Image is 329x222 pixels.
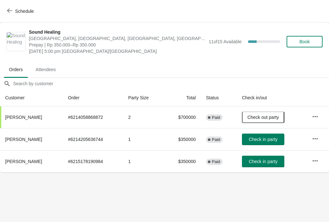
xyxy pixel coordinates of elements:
span: Check in party [249,137,277,142]
th: Party Size [123,89,164,106]
span: [GEOGRAPHIC_DATA], [GEOGRAPHIC_DATA], [GEOGRAPHIC_DATA], [GEOGRAPHIC_DATA], [GEOGRAPHIC_DATA] [29,35,205,42]
button: Check in party [242,134,284,145]
button: Check out party [242,111,284,123]
td: 2 [123,106,164,128]
input: Search by customer [13,78,329,89]
span: [PERSON_NAME] [5,137,42,142]
th: Status [201,89,237,106]
span: Paid [212,137,220,142]
th: Total [164,89,201,106]
th: Check in/out [237,89,307,106]
span: Check in party [249,159,277,164]
td: 1 [123,128,164,150]
img: Sound Healing [7,32,25,51]
span: Attendees [31,64,61,75]
span: Paid [212,159,220,164]
span: Book [299,39,310,44]
th: Order [63,89,123,106]
span: 11 of 15 Available [209,39,242,44]
td: $350000 [164,128,201,150]
span: Prepay | Rp 350.000–Rp 350.000 [29,42,205,48]
span: Schedule [15,9,34,14]
span: Check out party [247,115,279,120]
span: [DATE] 5:00 pm [GEOGRAPHIC_DATA]/[GEOGRAPHIC_DATA] [29,48,205,54]
td: # 6214058868872 [63,106,123,128]
button: Book [287,36,323,47]
span: [PERSON_NAME] [5,115,42,120]
td: $700000 [164,106,201,128]
span: Sound Healing [29,29,205,35]
span: Paid [212,115,220,120]
td: # 6214205636744 [63,128,123,150]
td: $350000 [164,150,201,172]
span: Orders [4,64,28,75]
span: [PERSON_NAME] [5,159,42,164]
button: Schedule [3,5,39,17]
td: 1 [123,150,164,172]
button: Check in party [242,156,284,167]
td: # 6215178190984 [63,150,123,172]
